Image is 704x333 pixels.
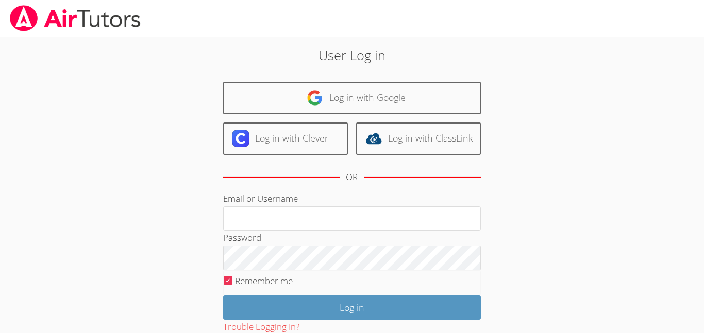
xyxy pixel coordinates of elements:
[223,122,348,155] a: Log in with Clever
[223,192,298,204] label: Email or Username
[235,275,293,287] label: Remember me
[232,130,249,147] img: clever-logo-6eab21bc6e7a338710f1a6ff85c0baf02591cd810cc4098c63d3a4b26e2feb20.svg
[356,122,481,155] a: Log in with ClassLink
[223,295,481,320] input: Log in
[365,130,382,147] img: classlink-logo-d6bb404cc1216ec64c9a2012d9dc4662098be43eaf13dc465df04b49fa7ab582.svg
[9,5,142,31] img: airtutors_banner-c4298cdbf04f3fff15de1276eac7730deb9818008684d7c2e4769d2f7ddbe033.png
[223,82,481,114] a: Log in with Google
[223,232,261,243] label: Password
[346,170,358,185] div: OR
[307,90,323,106] img: google-logo-50288ca7cdecda66e5e0955fdab243c47b7ad437acaf1139b6f446037453330a.svg
[162,45,542,65] h2: User Log in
